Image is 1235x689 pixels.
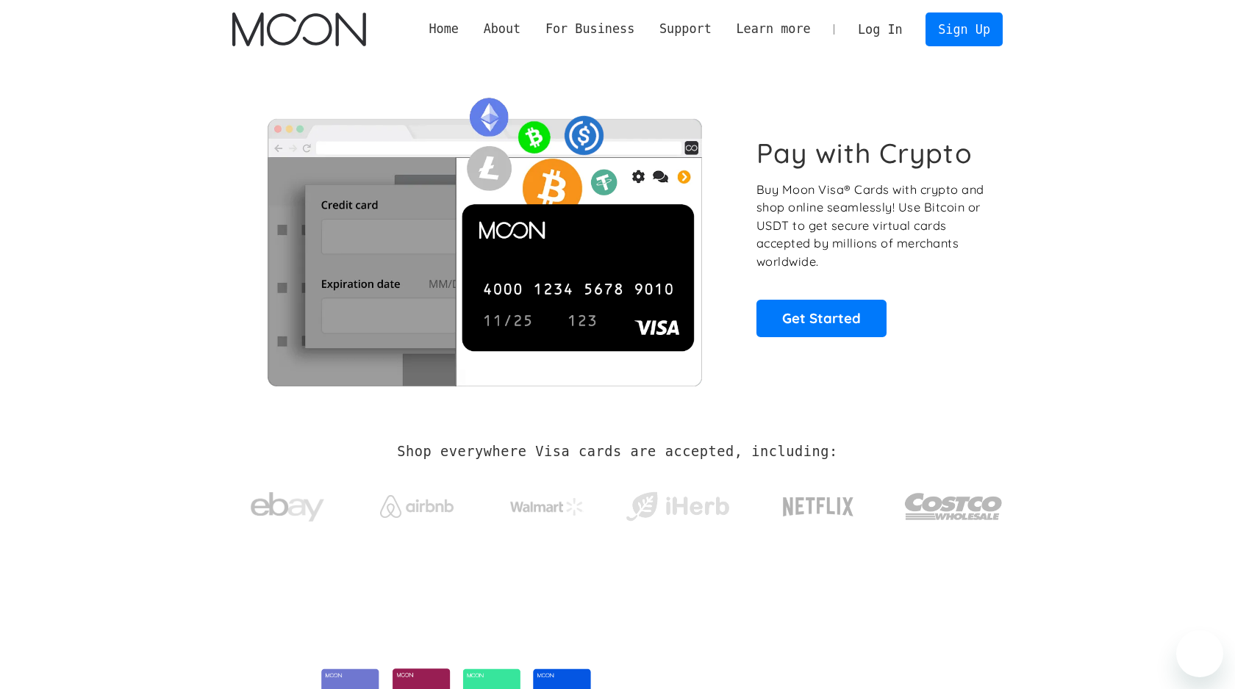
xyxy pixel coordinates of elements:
[736,20,810,38] div: Learn more
[362,480,472,525] a: Airbnb
[926,12,1002,46] a: Sign Up
[724,20,823,38] div: Learn more
[756,137,973,170] h1: Pay with Crypto
[417,20,471,38] a: Home
[493,483,602,523] a: Walmart
[756,300,887,336] a: Get Started
[623,488,732,526] img: iHerb
[232,12,365,46] img: Moon Logo
[845,13,914,46] a: Log In
[781,488,855,525] img: Netflix
[510,498,584,516] img: Walmart
[232,12,365,46] a: home
[380,495,454,518] img: Airbnb
[251,484,324,530] img: ebay
[659,20,712,38] div: Support
[904,479,1003,534] img: Costco
[471,20,533,38] div: About
[232,87,736,386] img: Moon Cards let you spend your crypto anywhere Visa is accepted.
[397,444,837,460] h2: Shop everywhere Visa cards are accepted, including:
[647,20,723,38] div: Support
[756,181,987,271] p: Buy Moon Visa® Cards with crypto and shop online seamlessly! Use Bitcoin or USDT to get secure vi...
[533,20,647,38] div: For Business
[904,464,1003,541] a: Costco
[623,473,732,533] a: iHerb
[232,469,342,538] a: ebay
[545,20,634,38] div: For Business
[484,20,521,38] div: About
[753,474,884,533] a: Netflix
[1176,630,1223,677] iframe: Button to launch messaging window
